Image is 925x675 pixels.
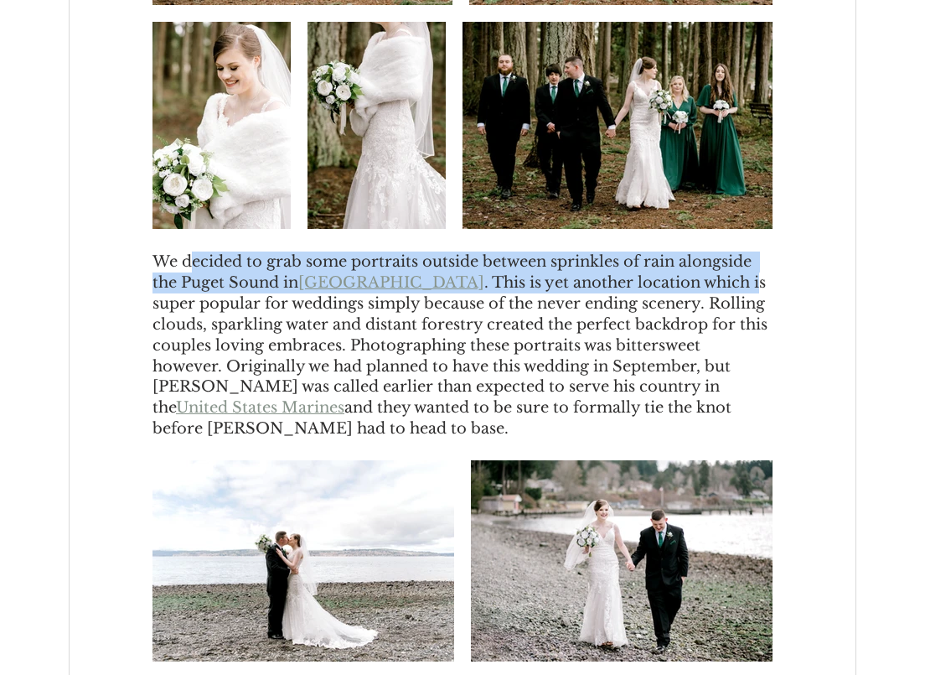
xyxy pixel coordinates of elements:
a: [GEOGRAPHIC_DATA] [298,273,484,292]
span: We decided to grab some portraits outside between sprinkles of rain alongside the Puget Sound in [152,252,756,292]
span: . This is yet another location which is super popular for weddings simply because of the never en... [152,273,772,417]
span: and they wanted to be sure to formally tie the knot before [PERSON_NAME] had to head to base. [152,398,736,438]
a: United States Marines [176,398,344,417]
